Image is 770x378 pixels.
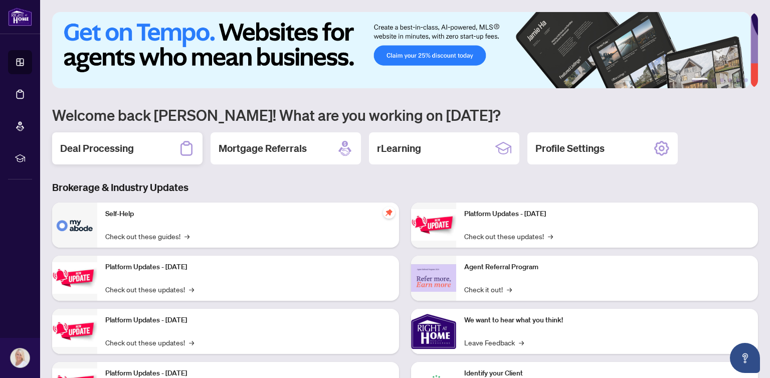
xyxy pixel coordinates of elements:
[377,141,421,155] h2: rLearning
[548,231,553,242] span: →
[464,337,524,348] a: Leave Feedback→
[464,262,750,273] p: Agent Referral Program
[60,141,134,155] h2: Deal Processing
[52,105,758,124] h1: Welcome back [PERSON_NAME]! What are you working on [DATE]?
[105,231,189,242] a: Check out these guides!→
[189,337,194,348] span: →
[712,78,716,82] button: 2
[519,337,524,348] span: →
[52,262,97,294] img: Platform Updates - September 16, 2025
[736,78,740,82] button: 5
[411,264,456,292] img: Agent Referral Program
[464,284,512,295] a: Check it out!→
[52,203,97,248] img: Self-Help
[728,78,732,82] button: 4
[105,209,391,220] p: Self-Help
[105,315,391,326] p: Platform Updates - [DATE]
[464,315,750,326] p: We want to hear what you think!
[464,231,553,242] a: Check out these updates!→
[11,348,30,367] img: Profile Icon
[507,284,512,295] span: →
[52,12,750,88] img: Slide 0
[730,343,760,373] button: Open asap
[52,180,758,195] h3: Brokerage & Industry Updates
[464,209,750,220] p: Platform Updates - [DATE]
[105,262,391,273] p: Platform Updates - [DATE]
[52,315,97,347] img: Platform Updates - July 21, 2025
[744,78,748,82] button: 6
[105,337,194,348] a: Check out these updates!→
[720,78,724,82] button: 3
[105,284,194,295] a: Check out these updates!→
[692,78,708,82] button: 1
[411,209,456,241] img: Platform Updates - June 23, 2025
[189,284,194,295] span: →
[411,309,456,354] img: We want to hear what you think!
[219,141,307,155] h2: Mortgage Referrals
[184,231,189,242] span: →
[8,8,32,26] img: logo
[535,141,605,155] h2: Profile Settings
[383,207,395,219] span: pushpin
